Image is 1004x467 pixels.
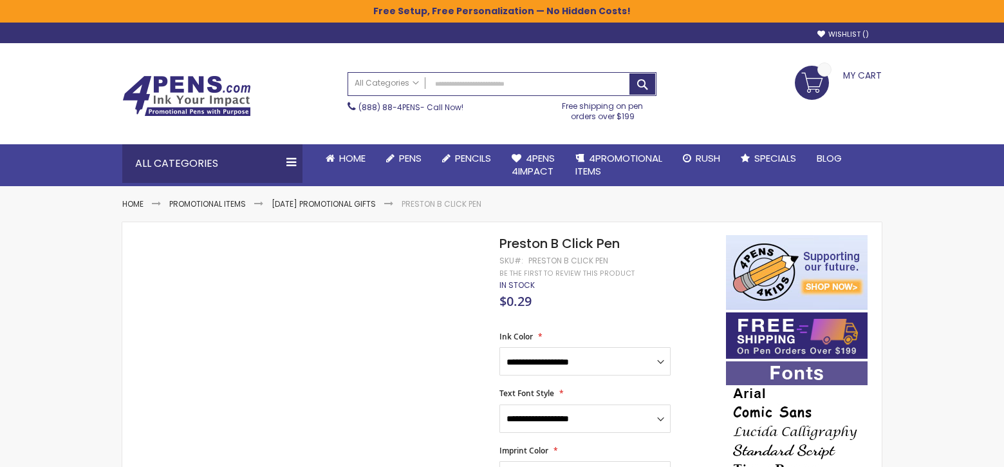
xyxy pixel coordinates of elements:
span: 4Pens 4impact [512,151,555,178]
span: Specials [754,151,796,165]
a: Rush [673,144,730,173]
span: Pencils [455,151,491,165]
a: Promotional Items [169,198,246,209]
div: Preston B Click Pen [528,256,608,266]
span: - Call Now! [358,102,463,113]
a: Home [122,198,144,209]
a: (888) 88-4PENS [358,102,420,113]
img: 4Pens Custom Pens and Promotional Products [122,75,251,117]
a: Be the first to review this product [499,269,635,278]
a: 4PROMOTIONALITEMS [565,144,673,186]
span: Preston B Click Pen [499,234,620,253]
a: Pens [376,144,432,173]
div: Availability [499,280,535,291]
span: Ink Color [499,331,533,342]
div: Free shipping on pen orders over $199 [549,96,657,122]
span: Home [339,151,366,165]
a: Specials [730,144,806,173]
a: All Categories [348,73,425,94]
a: Pencils [432,144,501,173]
span: Pens [399,151,422,165]
span: Text Font Style [499,388,554,399]
img: 4pens 4 kids [726,235,868,310]
span: In stock [499,280,535,291]
a: [DATE] Promotional Gifts [272,198,376,209]
span: All Categories [355,78,419,88]
span: Blog [817,151,842,165]
span: $0.29 [499,292,532,310]
span: Imprint Color [499,445,548,456]
img: Free shipping on orders over $199 [726,312,868,359]
li: Preston B Click Pen [402,199,481,209]
div: All Categories [122,144,302,183]
a: 4Pens4impact [501,144,565,186]
strong: SKU [499,255,523,266]
span: Rush [696,151,720,165]
span: 4PROMOTIONAL ITEMS [575,151,662,178]
a: Wishlist [817,30,869,39]
a: Blog [806,144,852,173]
a: Home [315,144,376,173]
